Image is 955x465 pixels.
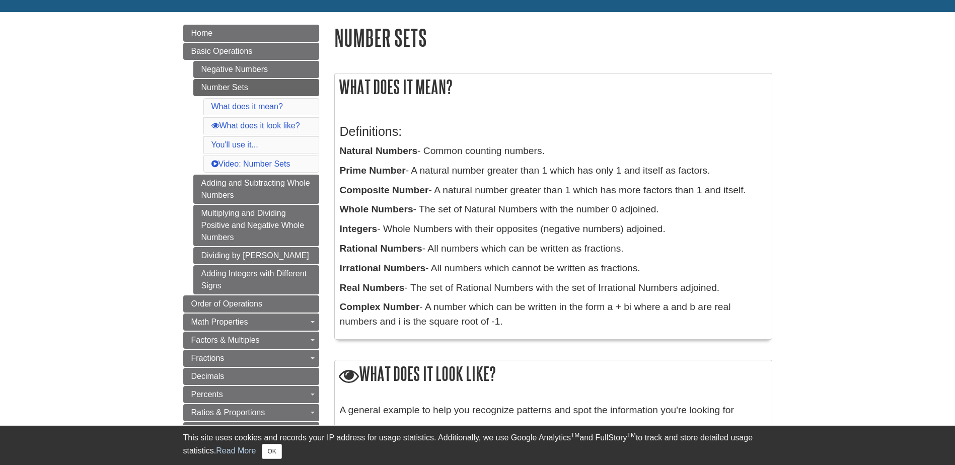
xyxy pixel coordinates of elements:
[191,354,225,362] span: Fractions
[193,265,319,294] a: Adding Integers with Different Signs
[191,390,223,399] span: Percents
[335,360,772,389] h2: What does it look like?
[340,300,767,329] p: - A number which can be written in the form a + bi where a and b are real numbers and i is the sq...
[340,282,405,293] b: Real Numbers
[340,403,767,418] p: A general example to help you recognize patterns and spot the information you're looking for
[211,121,300,130] a: What does it look like?
[340,145,418,156] b: Natural Numbers
[340,204,413,214] b: Whole Numbers
[216,446,256,455] a: Read More
[183,432,772,459] div: This site uses cookies and records your IP address for usage statistics. Additionally, we use Goo...
[191,299,262,308] span: Order of Operations
[340,243,422,254] b: Rational Numbers
[334,25,772,50] h1: Number Sets
[193,61,319,78] a: Negative Numbers
[340,144,767,159] p: - Common counting numbers.
[183,295,319,313] a: Order of Operations
[340,164,767,178] p: - A natural number greater than 1 which has only 1 and itself as factors.
[191,29,213,37] span: Home
[191,318,248,326] span: Math Properties
[340,165,406,176] b: Prime Number
[262,444,281,459] button: Close
[183,350,319,367] a: Fractions
[340,124,767,139] h3: Definitions:
[340,423,767,445] caption: A list of types of numbers and examples.
[627,432,636,439] sup: TM
[571,432,579,439] sup: TM
[193,79,319,96] a: Number Sets
[340,263,426,273] b: Irrational Numbers
[340,281,767,295] p: - The set of Rational Numbers with the set of Irrational Numbers adjoined.
[340,185,429,195] b: Composite Number
[193,247,319,264] a: Dividing by [PERSON_NAME]
[183,422,319,439] a: Exponents
[340,202,767,217] p: - The set of Natural Numbers with the number 0 adjoined.
[183,25,319,42] a: Home
[211,102,283,111] a: What does it mean?
[340,222,767,237] p: - Whole Numbers with their opposites (negative numbers) adjoined.
[183,386,319,403] a: Percents
[191,372,225,380] span: Decimals
[183,43,319,60] a: Basic Operations
[335,73,772,100] h2: What does it mean?
[340,223,378,234] b: Integers
[340,242,767,256] p: - All numbers which can be written as fractions.
[193,205,319,246] a: Multiplying and Dividing Positive and Negative Whole Numbers
[211,140,258,149] a: You'll use it...
[191,47,253,55] span: Basic Operations
[191,408,265,417] span: Ratios & Proportions
[183,314,319,331] a: Math Properties
[211,160,290,168] a: Video: Number Sets
[340,183,767,198] p: - A natural number greater than 1 which has more factors than 1 and itself.
[340,261,767,276] p: - All numbers which cannot be written as fractions.
[183,404,319,421] a: Ratios & Proportions
[340,301,420,312] b: Complex Number
[183,368,319,385] a: Decimals
[183,332,319,349] a: Factors & Multiples
[193,175,319,204] a: Adding and Subtracting Whole Numbers
[191,336,260,344] span: Factors & Multiples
